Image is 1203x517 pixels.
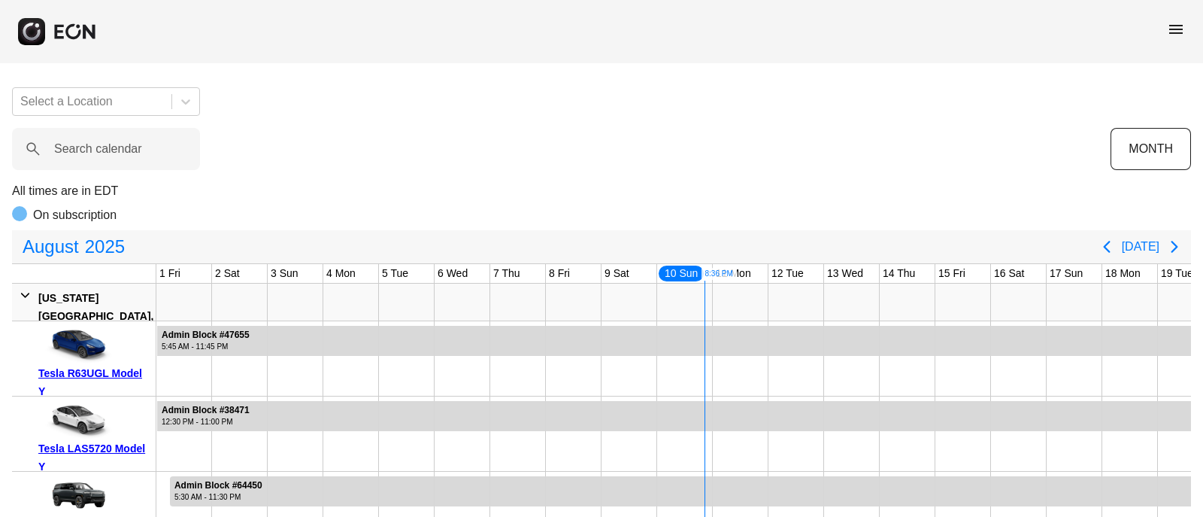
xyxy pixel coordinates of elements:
[1102,264,1144,283] div: 18 Mon
[713,264,754,283] div: 11 Mon
[38,477,114,515] img: car
[14,232,134,262] button: August2025
[1092,232,1122,262] button: Previous page
[880,264,918,283] div: 14 Thu
[435,264,471,283] div: 6 Wed
[991,264,1027,283] div: 16 Sat
[38,364,150,400] div: Tesla R63UGL Model Y
[174,480,262,491] div: Admin Block #64450
[1122,233,1159,260] button: [DATE]
[162,416,250,427] div: 12:30 PM - 11:00 PM
[323,264,359,283] div: 4 Mon
[38,439,150,476] div: Tesla LAS5720 Model Y
[162,405,250,416] div: Admin Block #38471
[1158,264,1196,283] div: 19 Tue
[1111,128,1191,170] button: MONTH
[379,264,411,283] div: 5 Tue
[1047,264,1086,283] div: 17 Sun
[601,264,632,283] div: 9 Sat
[657,264,705,283] div: 10 Sun
[162,341,250,352] div: 5:45 AM - 11:45 PM
[20,232,82,262] span: August
[174,491,262,503] div: 5:30 AM - 11:30 PM
[935,264,968,283] div: 15 Fri
[824,264,866,283] div: 13 Wed
[38,289,153,343] div: [US_STATE][GEOGRAPHIC_DATA], [GEOGRAPHIC_DATA]
[1159,232,1189,262] button: Next page
[38,327,114,364] img: car
[54,140,142,158] label: Search calendar
[162,330,250,341] div: Admin Block #47655
[546,264,573,283] div: 8 Fri
[82,232,128,262] span: 2025
[33,206,117,224] p: On subscription
[212,264,243,283] div: 2 Sat
[768,264,807,283] div: 12 Tue
[156,264,183,283] div: 1 Fri
[12,182,1191,200] p: All times are in EDT
[268,264,302,283] div: 3 Sun
[490,264,523,283] div: 7 Thu
[38,402,114,439] img: car
[1167,20,1185,38] span: menu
